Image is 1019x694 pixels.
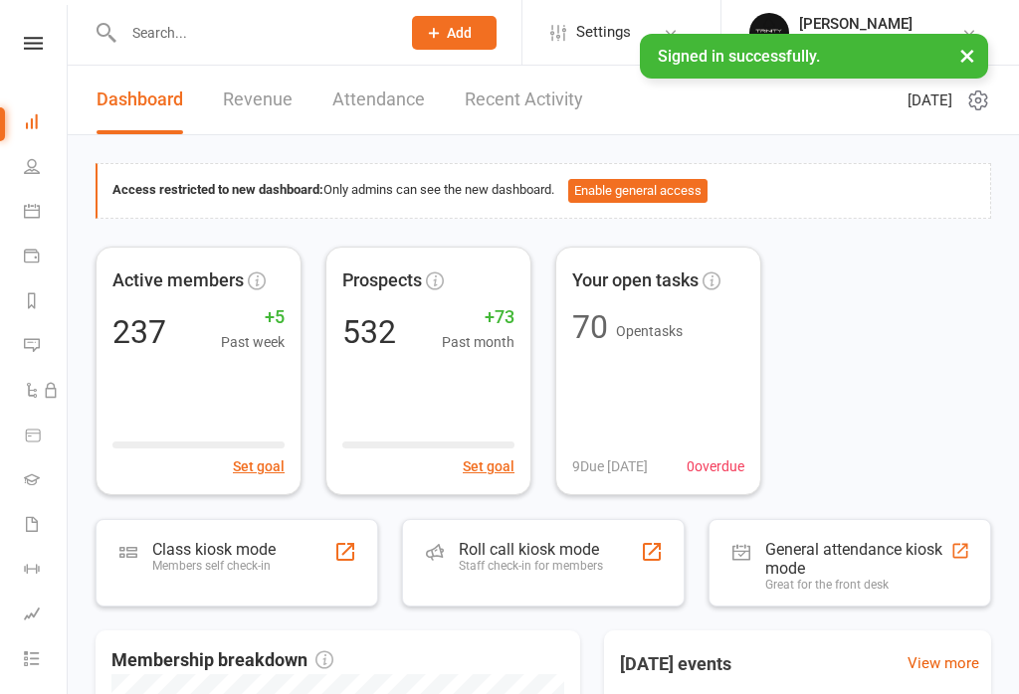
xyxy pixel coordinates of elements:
span: 0 overdue [687,455,744,477]
span: [DATE] [908,88,952,112]
div: [PERSON_NAME] [799,15,913,33]
strong: Access restricted to new dashboard: [112,182,323,197]
div: Roll call kiosk mode [459,540,603,559]
span: Past week [221,331,285,353]
button: Enable general access [568,179,708,203]
div: 237 [112,316,166,348]
a: Revenue [223,66,293,134]
span: Membership breakdown [111,646,333,675]
span: 9 Due [DATE] [572,455,648,477]
span: Your open tasks [572,266,699,295]
h3: [DATE] events [604,646,747,682]
div: Great for the front desk [765,578,950,592]
span: Add [447,25,472,41]
a: Payments [24,236,69,280]
div: Staff check-in for members [459,559,603,573]
a: Dashboard [97,66,183,134]
div: Only admins can see the new dashboard. [112,179,975,203]
button: Set goal [233,455,285,477]
input: Search... [117,19,386,47]
div: General attendance kiosk mode [765,540,950,578]
a: View more [908,651,979,675]
button: Add [412,16,497,50]
span: +73 [442,303,514,332]
div: 70 [572,311,608,343]
a: Dashboard [24,101,69,146]
a: Reports [24,280,69,325]
div: Trinity BJJ Pty Ltd [799,33,913,51]
a: Recent Activity [465,66,583,134]
a: Assessments [24,594,69,638]
div: 532 [342,316,396,348]
img: thumb_image1712106278.png [749,13,789,53]
span: Prospects [342,266,422,295]
button: Set goal [463,455,514,477]
span: Settings [576,10,631,55]
button: × [949,34,985,77]
div: Class kiosk mode [152,540,276,559]
div: Members self check-in [152,559,276,573]
a: People [24,146,69,191]
a: Product Sales [24,415,69,459]
span: Signed in successfully. [658,47,820,66]
a: Calendar [24,191,69,236]
span: Past month [442,331,514,353]
span: +5 [221,303,285,332]
a: Attendance [332,66,425,134]
span: Active members [112,266,244,295]
span: Open tasks [616,323,683,339]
